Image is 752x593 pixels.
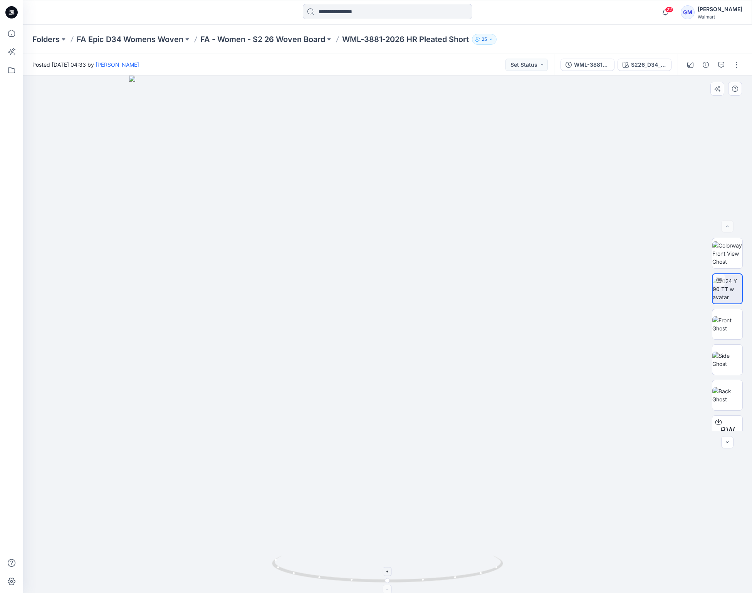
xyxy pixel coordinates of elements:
img: Colorway Front View Ghost [712,241,742,266]
button: Details [700,59,712,71]
p: 25 [482,35,487,44]
div: [PERSON_NAME] [698,5,742,14]
button: WML-3881-2026 HR Pleated Short_Full Colorway [561,59,614,71]
a: FA - Women - S2 26 Woven Board [200,34,325,45]
img: Back Ghost [712,387,742,403]
div: WML-3881-2026 HR Pleated Short_Full Colorway [574,61,609,69]
div: GM [681,5,695,19]
span: BW [720,424,735,438]
div: Walmart [698,14,742,20]
button: S226_D34_FA_W508_Breezy Floral_ BLOOMING BLUE_12.6IN [618,59,671,71]
img: Front Ghost [712,316,742,332]
span: 22 [665,7,673,13]
p: WML-3881-2026 HR Pleated Short [342,34,469,45]
div: S226_D34_FA_W508_Breezy Floral_ BLOOMING BLUE_12.6IN [631,61,666,69]
button: 25 [472,34,497,45]
a: FA Epic D34 Womens Woven [77,34,183,45]
img: Side Ghost [712,352,742,368]
span: Posted [DATE] 04:33 by [32,61,139,69]
img: 2024 Y 90 TT w avatar [713,277,742,301]
a: Folders [32,34,60,45]
a: [PERSON_NAME] [96,61,139,68]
